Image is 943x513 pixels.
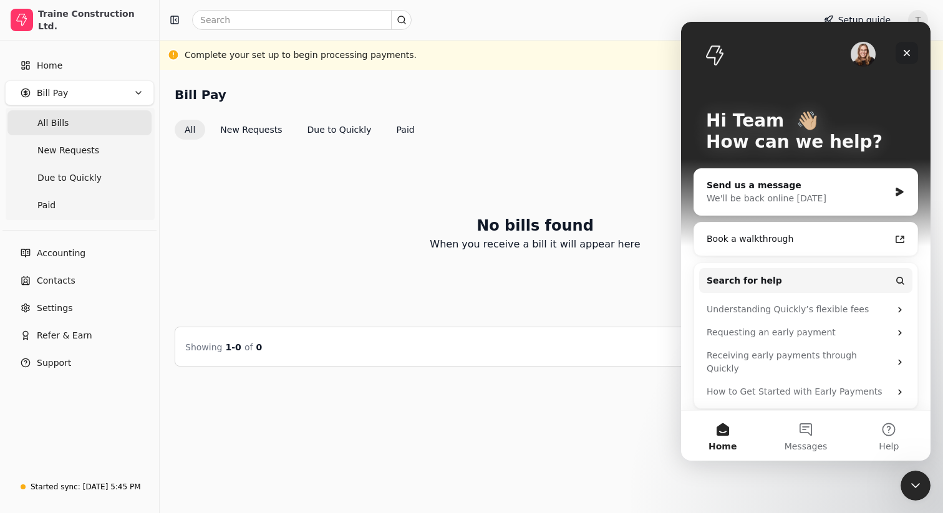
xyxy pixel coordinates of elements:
[7,110,152,135] a: All Bills
[37,247,85,260] span: Accounting
[681,22,931,461] iframe: Intercom live chat
[5,323,154,348] button: Refer & Earn
[476,214,594,237] h2: No bills found
[7,165,152,190] a: Due to Quickly
[31,481,80,492] div: Started sync:
[37,274,75,287] span: Contacts
[5,241,154,266] a: Accounting
[83,481,141,492] div: [DATE] 5:45 PM
[175,120,205,140] button: All
[813,10,901,30] button: Setup guide
[226,342,241,352] span: 1 - 0
[256,342,263,352] span: 0
[5,295,154,320] a: Settings
[37,117,69,130] span: All Bills
[37,199,56,212] span: Paid
[387,120,425,140] button: Paid
[175,120,425,140] div: Invoice filter options
[244,342,253,352] span: of
[185,49,417,62] div: Complete your set up to begin processing payments.
[192,10,412,30] input: Search
[5,476,154,498] a: Started sync:[DATE] 5:45 PM
[37,357,71,370] span: Support
[175,85,226,105] h2: Bill Pay
[37,87,68,100] span: Bill Pay
[901,471,931,501] iframe: Intercom live chat
[430,237,640,252] p: When you receive a bill it will appear here
[210,120,292,140] button: New Requests
[5,268,154,293] a: Contacts
[37,302,72,315] span: Settings
[37,59,62,72] span: Home
[37,329,92,342] span: Refer & Earn
[5,80,154,105] button: Bill Pay
[908,10,928,30] button: T
[5,53,154,78] a: Home
[7,138,152,163] a: New Requests
[297,120,382,140] button: Due to Quickly
[37,144,99,157] span: New Requests
[37,171,102,185] span: Due to Quickly
[7,193,152,218] a: Paid
[5,350,154,375] button: Support
[185,342,222,352] span: Showing
[38,7,148,32] div: Traine Construction Ltd.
